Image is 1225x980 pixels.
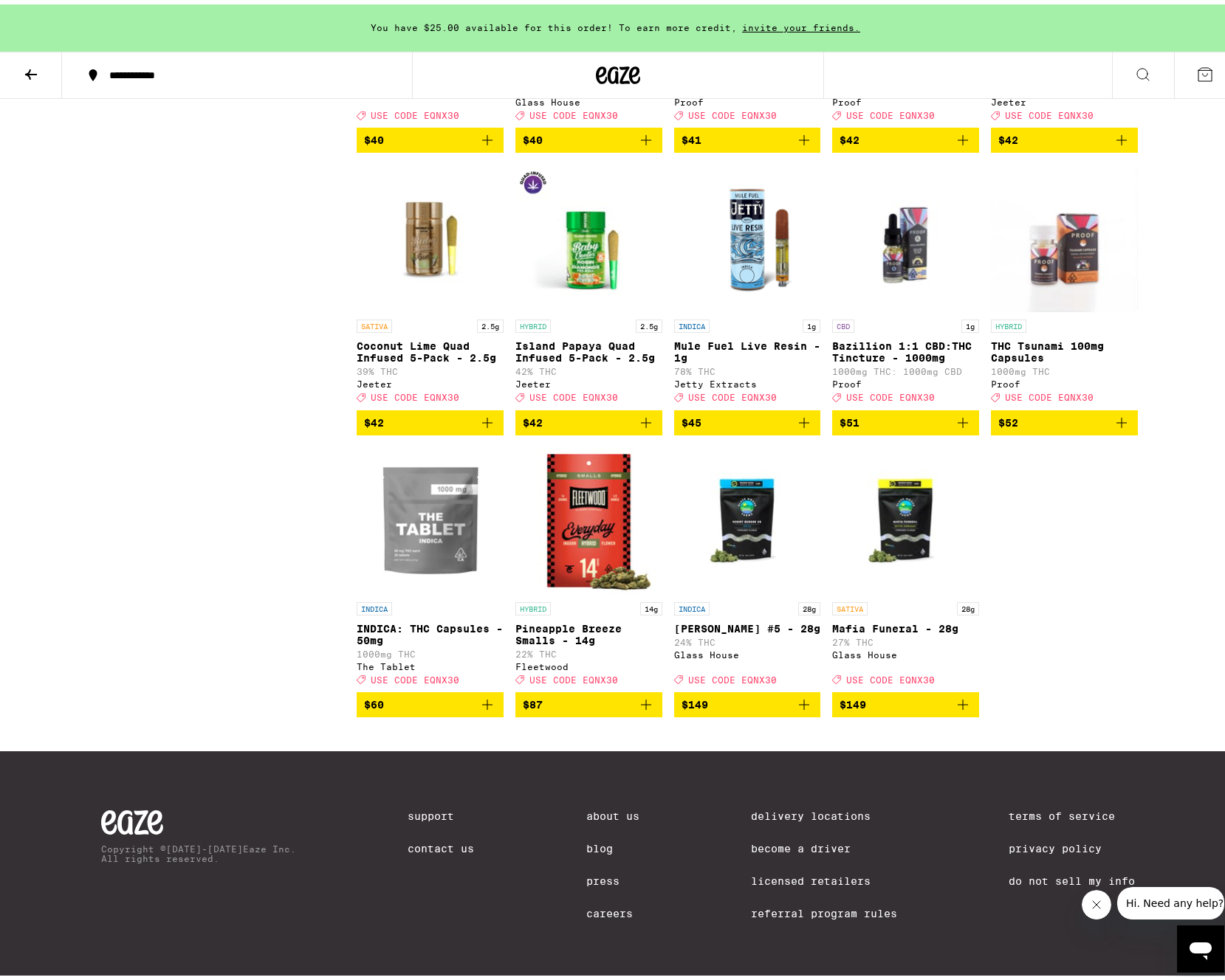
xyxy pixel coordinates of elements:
[357,688,504,713] button: Add to bag
[101,840,296,859] p: Copyright © [DATE]-[DATE] Eaze Inc. All rights reserved.
[832,598,868,611] p: SATIVA
[961,315,979,328] p: 1g
[674,336,821,359] p: Mule Fuel Live Resin - 1g
[840,413,859,424] span: $51
[674,93,821,103] div: Proof
[357,362,504,372] p: 39% THC
[515,160,662,405] a: Open page for Island Papaya Quad Infused 5-Pack - 2.5g from Jeeter
[515,123,662,148] button: Add to bag
[357,336,504,359] p: Coconut Lime Quad Infused 5-Pack - 2.5g
[674,646,821,655] div: Glass House
[991,160,1138,308] img: Proof - THC Tsunami 100mg Capsules
[364,694,384,706] span: $60
[1009,871,1135,883] a: Do Not Sell My Info
[674,598,710,611] p: INDICA
[832,336,979,359] p: Bazillion 1:1 CBD:THC Tincture - 1000mg
[832,688,979,713] button: Add to bag
[357,375,504,384] div: Jeeter
[1005,106,1094,116] span: USE CODE EQNX30
[408,838,474,850] a: Contact Us
[832,443,979,590] img: Glass House - Mafia Funeral - 28g
[674,375,821,384] div: Jetty Extracts
[357,315,392,328] p: SATIVA
[991,315,1026,328] p: HYBRID
[357,618,504,642] p: INDICA: THC Capsules - 50mg
[364,413,384,424] span: $42
[991,362,1138,372] p: 1000mg THC
[674,160,821,405] a: Open page for Mule Fuel Live Resin - 1g from Jetty Extracts
[515,443,662,688] a: Open page for Pineapple Breeze Smalls - 14g from Fleetwood
[846,671,935,680] span: USE CODE EQNX30
[991,123,1138,148] button: Add to bag
[832,633,979,643] p: 27% THC
[515,645,662,655] p: 22% THC
[357,406,504,431] button: Add to bag
[357,160,504,405] a: Open page for Coconut Lime Quad Infused 5-Pack - 2.5g from Jeeter
[737,18,865,28] span: invite your friends.
[515,362,662,372] p: 42% THC
[674,315,710,328] p: INDICA
[832,375,979,384] div: Proof
[586,871,639,883] a: Press
[529,106,618,116] span: USE CODE EQNX30
[751,838,897,850] a: Become a Driver
[515,658,662,667] div: Fleetwood
[674,618,821,630] p: [PERSON_NAME] #5 - 28g
[832,443,979,688] a: Open page for Mafia Funeral - 28g from Glass House
[640,598,662,611] p: 14g
[523,694,543,706] span: $87
[371,106,459,116] span: USE CODE EQNX30
[751,871,897,883] a: Licensed Retailers
[688,106,777,116] span: USE CODE EQNX30
[515,160,662,308] img: Jeeter - Island Papaya Quad Infused 5-Pack - 2.5g
[846,106,935,116] span: USE CODE EQNX30
[523,413,543,424] span: $42
[357,658,504,667] div: The Tablet
[803,315,820,328] p: 1g
[751,903,897,915] a: Referral Program Rules
[832,362,979,372] p: 1000mg THC: 1000mg CBD
[357,123,504,148] button: Add to bag
[682,413,701,424] span: $45
[840,694,866,706] span: $149
[371,389,459,398] span: USE CODE EQNX30
[586,903,639,915] a: Careers
[364,130,384,142] span: $40
[832,160,979,308] img: Proof - Bazillion 1:1 CBD:THC Tincture - 1000mg
[523,130,543,142] span: $40
[515,336,662,359] p: Island Papaya Quad Infused 5-Pack - 2.5g
[674,443,821,688] a: Open page for Donny Burger #5 - 28g from Glass House
[682,130,701,142] span: $41
[515,93,662,103] div: Glass House
[682,694,708,706] span: $149
[674,123,821,148] button: Add to bag
[998,130,1018,142] span: $42
[846,389,935,398] span: USE CODE EQNX30
[751,806,897,818] a: Delivery Locations
[798,598,820,611] p: 28g
[991,406,1138,431] button: Add to bag
[832,315,854,328] p: CBD
[840,130,859,142] span: $42
[515,315,551,328] p: HYBRID
[688,389,777,398] span: USE CODE EQNX30
[636,315,662,328] p: 2.5g
[515,406,662,431] button: Add to bag
[991,93,1138,103] div: Jeeter
[832,123,979,148] button: Add to bag
[515,688,662,713] button: Add to bag
[991,375,1138,384] div: Proof
[477,315,504,328] p: 2.5g
[586,838,639,850] a: Blog
[991,160,1138,405] a: Open page for THC Tsunami 100mg Capsules from Proof
[1009,838,1135,850] a: Privacy Policy
[515,598,551,611] p: HYBRID
[998,413,1018,424] span: $52
[515,375,662,384] div: Jeeter
[357,443,504,590] img: The Tablet - INDICA: THC Capsules - 50mg
[357,598,392,611] p: INDICA
[957,598,979,611] p: 28g
[357,160,504,308] img: Jeeter - Coconut Lime Quad Infused 5-Pack - 2.5g
[1082,886,1111,915] iframe: Close message
[515,443,662,590] img: Fleetwood - Pineapple Breeze Smalls - 14g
